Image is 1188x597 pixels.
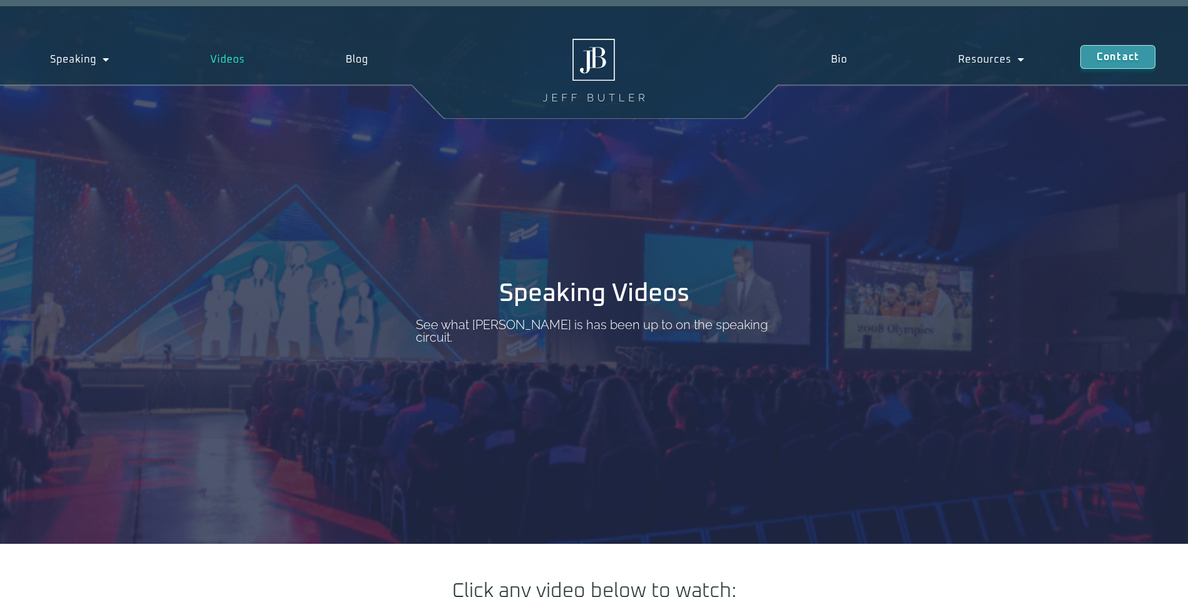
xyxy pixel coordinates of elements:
nav: Menu [775,45,1080,74]
a: Blog [296,45,419,74]
h1: Speaking Videos [499,281,690,306]
a: Videos [160,45,296,74]
a: Contact [1080,45,1155,69]
p: See what [PERSON_NAME] is has been up to on the speaking circuit. [416,319,773,344]
a: Resources [903,45,1080,74]
span: Contact [1097,52,1139,62]
a: Bio [775,45,902,74]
